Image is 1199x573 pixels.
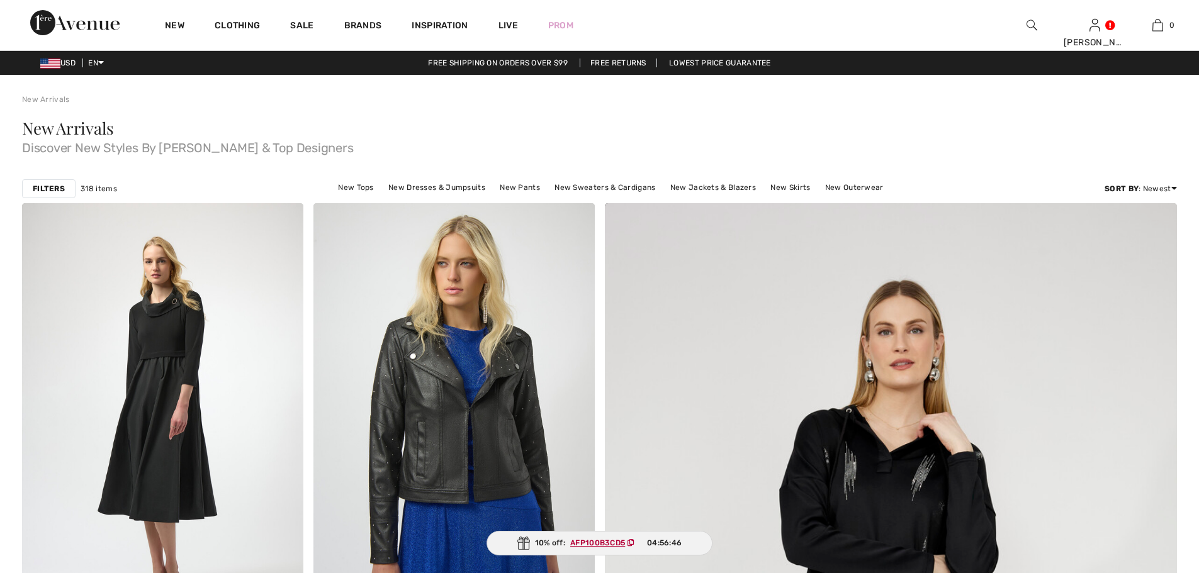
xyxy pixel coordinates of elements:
a: New Dresses & Jumpsuits [382,179,492,196]
a: Sign In [1089,19,1100,31]
a: Live [498,19,518,32]
a: New Jackets & Blazers [664,179,762,196]
span: USD [40,58,81,67]
img: search the website [1027,18,1037,33]
span: EN [88,58,104,67]
a: Lowest Price Guarantee [659,58,781,67]
div: [PERSON_NAME] [1064,36,1125,49]
a: Free Returns [580,58,657,67]
div: 10% off: [487,531,713,555]
div: : Newest [1105,183,1177,194]
a: Brands [344,20,382,33]
span: 04:56:46 [647,537,682,548]
img: 1ère Avenue [30,10,120,35]
a: New Skirts [764,179,816,196]
strong: Sort By [1105,184,1139,193]
img: My Bag [1152,18,1163,33]
a: New Arrivals [22,95,70,104]
a: Clothing [215,20,260,33]
span: Discover New Styles By [PERSON_NAME] & Top Designers [22,136,1177,154]
ins: AFP100B3CD5 [570,538,625,547]
span: 318 items [81,183,117,194]
a: Prom [548,19,573,32]
a: New Tops [332,179,380,196]
img: My Info [1089,18,1100,33]
img: US Dollar [40,58,60,69]
a: New Pants [493,179,546,196]
span: 0 [1169,19,1174,31]
span: Inspiration [412,20,468,33]
a: New [165,20,184,33]
strong: Filters [33,183,65,194]
a: 0 [1127,18,1188,33]
a: New Outerwear [819,179,890,196]
img: Gift.svg [517,537,530,550]
a: Free shipping on orders over $99 [418,58,578,67]
span: New Arrivals [22,117,113,139]
a: Sale [290,20,313,33]
a: New Sweaters & Cardigans [548,179,661,196]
